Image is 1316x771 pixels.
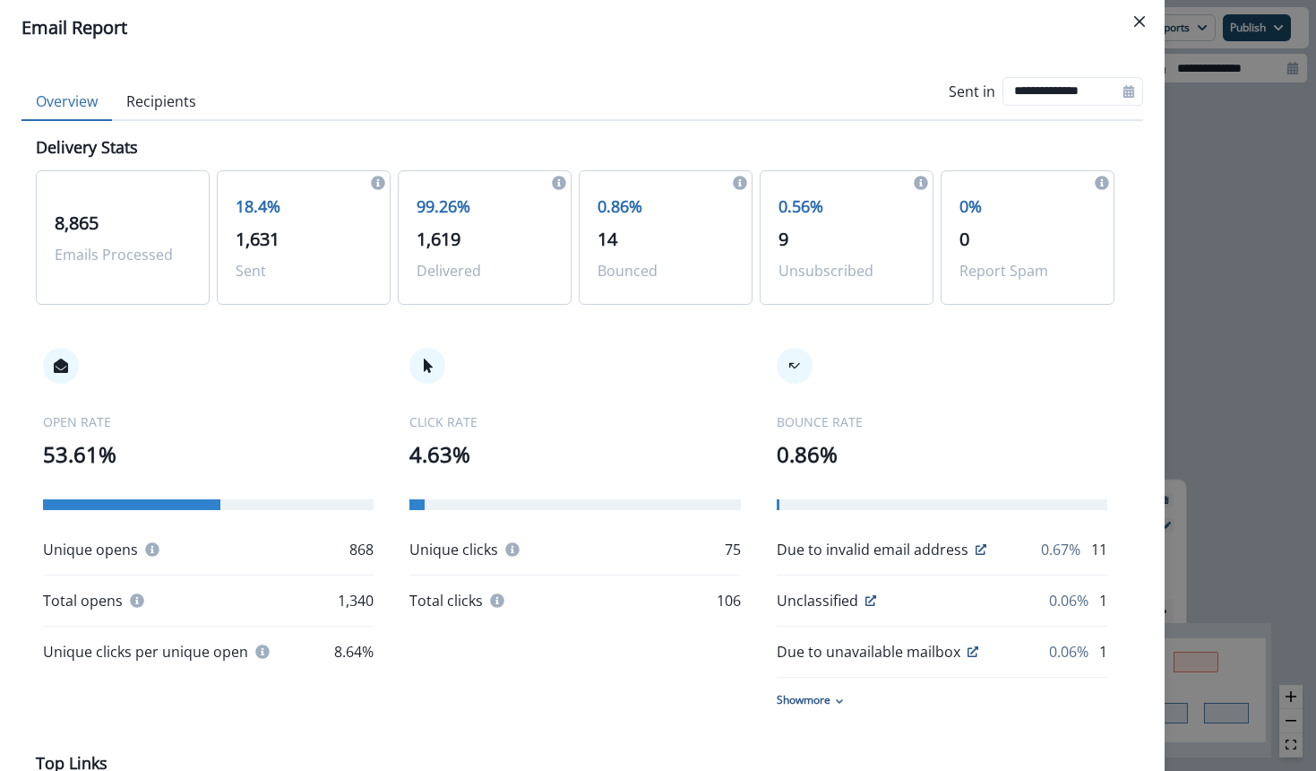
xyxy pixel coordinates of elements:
p: 8.64% [334,641,374,663]
button: Overview [22,83,112,121]
p: 0% [959,195,1096,219]
p: Show more [777,692,830,708]
p: Sent in [949,81,995,102]
p: 4.63% [409,438,740,471]
p: 18.4% [236,195,372,219]
span: 8,865 [55,211,99,235]
p: 0.06% [1049,590,1088,611]
p: Bounced [598,260,734,282]
button: Recipients [112,83,211,121]
p: 1,340 [338,590,374,611]
p: CLICK RATE [409,412,740,431]
span: 1,619 [417,227,460,251]
p: Emails Processed [55,244,191,265]
button: Close [1125,7,1154,36]
span: 0 [959,227,969,251]
p: 99.26% [417,195,553,219]
p: Total opens [43,590,123,611]
p: 53.61% [43,438,374,471]
p: Total clicks [409,590,483,611]
p: 75 [725,539,741,560]
p: 0.06% [1049,641,1088,663]
p: 106 [717,590,741,611]
p: OPEN RATE [43,412,374,431]
p: Due to unavailable mailbox [777,641,960,663]
p: Unsubscribed [778,260,915,282]
p: Unique clicks [409,539,498,560]
div: Email Report [22,14,1143,41]
p: 1 [1099,590,1107,611]
p: Report Spam [959,260,1096,282]
p: Delivered [417,260,553,282]
p: BOUNCE RATE [777,412,1107,431]
span: 1,631 [236,227,280,251]
span: 9 [778,227,788,251]
p: 11 [1091,539,1107,560]
p: 1 [1099,641,1107,663]
p: Delivery Stats [36,135,138,160]
p: Unclassified [777,590,858,611]
p: 0.67% [1041,539,1080,560]
p: Unique opens [43,539,138,560]
p: 868 [349,539,374,560]
p: 0.86% [598,195,734,219]
p: Unique clicks per unique open [43,641,248,663]
p: Sent [236,260,372,282]
p: 0.56% [778,195,915,219]
p: Due to invalid email address [777,539,968,560]
p: 0.86% [777,438,1107,471]
span: 14 [598,227,617,251]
